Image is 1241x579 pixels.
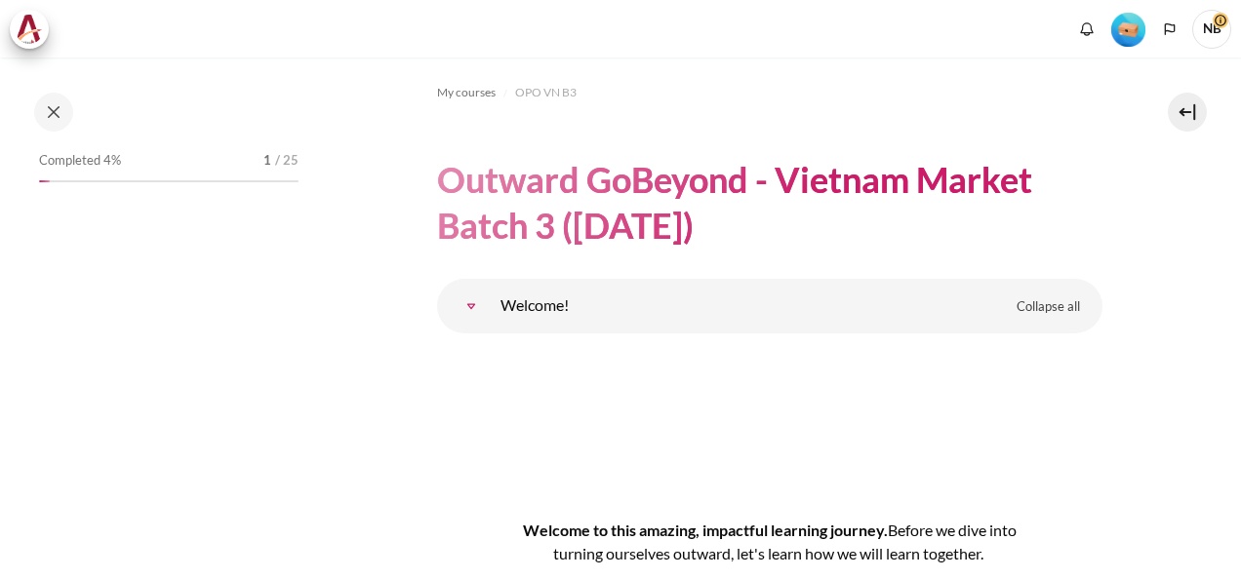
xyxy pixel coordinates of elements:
[39,180,50,182] div: 4%
[263,151,271,171] span: 1
[888,521,898,539] span: B
[1192,10,1231,49] span: NB
[1111,13,1145,47] img: Level #1
[500,519,1040,565] h4: Welcome to this amazing, impactful learning journey.
[437,157,1102,249] h1: Outward GoBeyond - Vietnam Market Batch 3 ([DATE])
[10,10,59,49] a: Architeck Architeck
[16,15,43,44] img: Architeck
[1002,290,1095,324] a: Collapse all
[1111,11,1145,47] div: Level #1
[1103,11,1153,47] a: Level #1
[437,81,496,104] a: My courses
[1072,15,1101,44] div: Show notification window with no new notifications
[452,287,491,326] a: Welcome!
[1017,297,1080,317] span: Collapse all
[437,77,1102,108] nav: Navigation bar
[1155,15,1184,44] button: Languages
[39,151,121,171] span: Completed 4%
[275,151,299,171] span: / 25
[515,84,577,101] span: OPO VN B3
[1192,10,1231,49] a: User menu
[515,81,577,104] a: OPO VN B3
[437,84,496,101] span: My courses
